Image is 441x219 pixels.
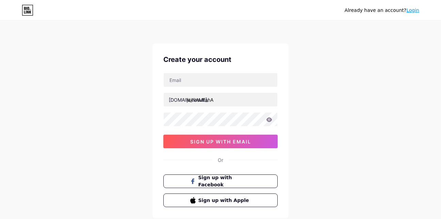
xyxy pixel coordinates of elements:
input: Email [164,73,277,87]
div: Or [218,156,223,164]
span: Sign up with Facebook [198,174,251,188]
button: Sign up with Apple [163,193,278,207]
span: Sign up with Apple [198,197,251,204]
span: sign up with email [190,139,251,145]
a: Login [406,7,419,13]
button: sign up with email [163,135,278,148]
div: Create your account [163,54,278,65]
button: Sign up with Facebook [163,174,278,188]
div: [DOMAIN_NAME]/ [169,96,209,103]
input: username [164,93,277,106]
div: Already have an account? [345,7,419,14]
